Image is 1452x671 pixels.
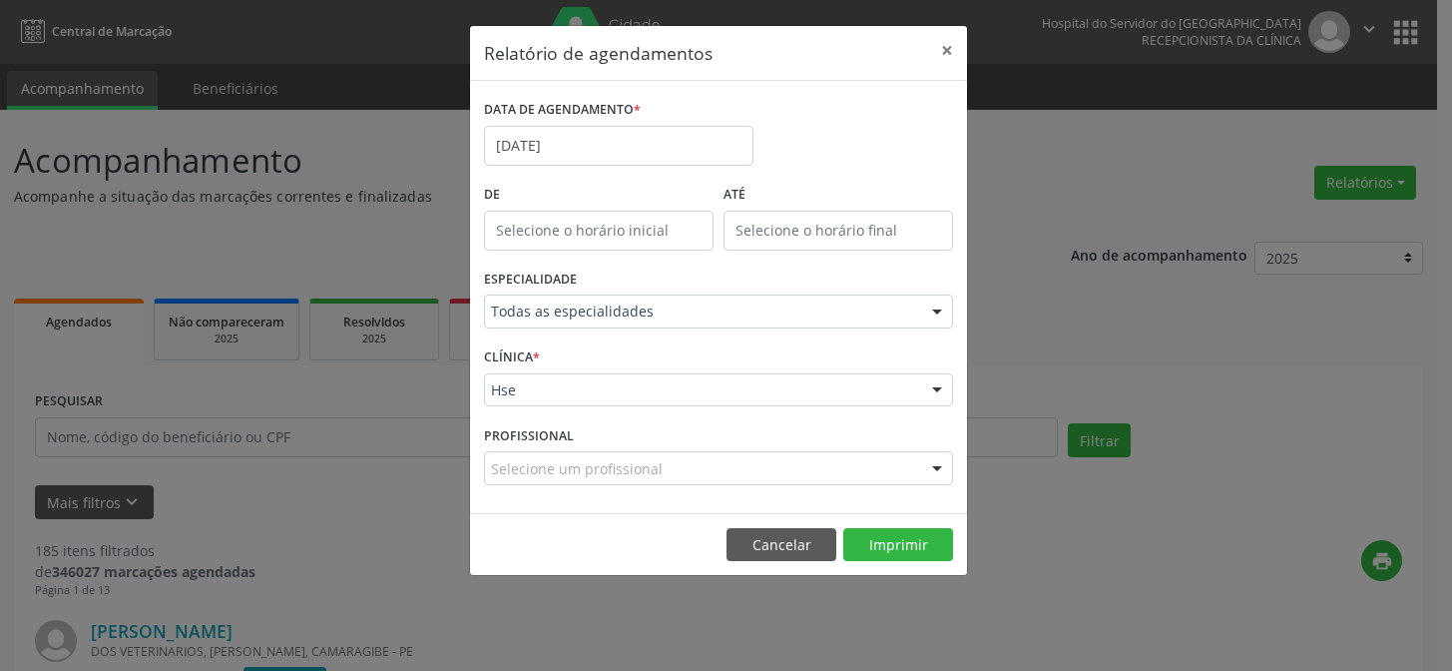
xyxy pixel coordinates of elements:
label: ESPECIALIDADE [484,265,577,296]
span: Selecione um profissional [491,458,663,479]
label: CLÍNICA [484,342,540,373]
span: Hse [491,380,912,400]
span: Todas as especialidades [491,302,912,322]
input: Selecione o horário inicial [484,211,714,251]
label: DATA DE AGENDAMENTO [484,95,641,126]
input: Selecione o horário final [724,211,953,251]
label: ATÉ [724,180,953,211]
label: De [484,180,714,211]
label: PROFISSIONAL [484,420,574,451]
button: Cancelar [726,528,836,562]
button: Imprimir [843,528,953,562]
button: Close [927,26,967,75]
input: Selecione uma data ou intervalo [484,126,753,166]
h5: Relatório de agendamentos [484,40,713,66]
